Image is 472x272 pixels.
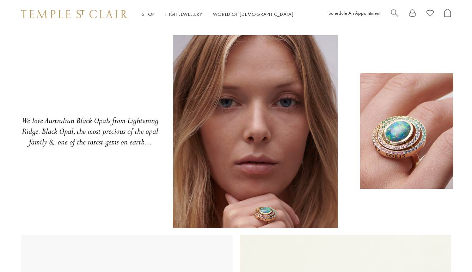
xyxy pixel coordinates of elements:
nav: Main navigation [142,10,294,19]
a: World of [DEMOGRAPHIC_DATA]World of [DEMOGRAPHIC_DATA] [213,11,294,17]
a: ShopShop [142,11,155,17]
a: View Wishlist [427,9,434,20]
img: Temple St. Clair [21,10,128,18]
a: Schedule An Appointment [329,10,380,16]
a: High JewelleryHigh Jewellery [165,11,202,17]
a: Open Shopping Bag [444,9,451,20]
a: Search [391,9,398,20]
